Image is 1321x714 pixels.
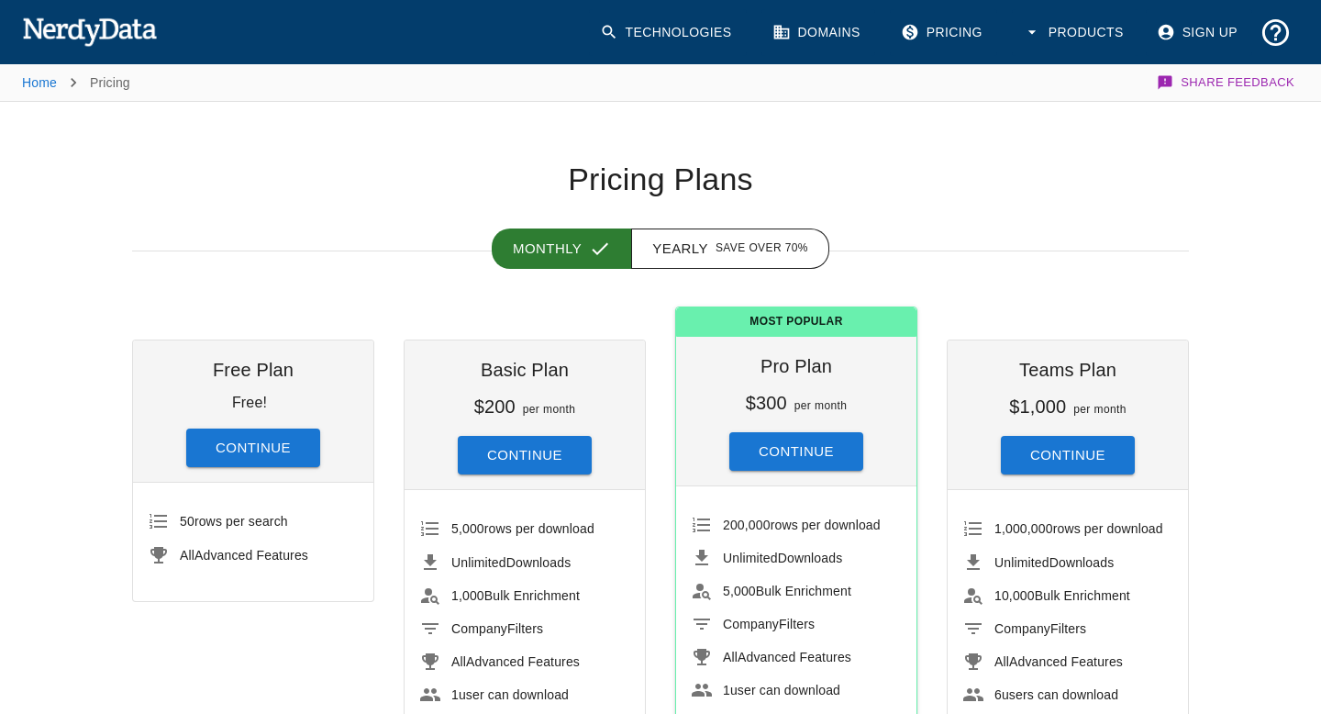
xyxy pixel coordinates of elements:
[451,687,459,702] span: 1
[723,650,738,664] span: All
[994,654,1009,669] span: All
[180,514,288,529] span: rows per search
[451,521,594,536] span: rows per download
[962,355,1173,385] h6: Teams Plan
[691,351,902,381] h6: Pro Plan
[180,514,194,529] span: 50
[90,73,130,92] p: Pricing
[180,548,308,563] span: Advanced Features
[1001,436,1135,474] button: Continue
[180,548,194,563] span: All
[994,555,1049,570] span: Unlimited
[474,396,516,417] h6: $200
[451,521,484,536] span: 5,000
[723,551,778,565] span: Unlimited
[994,521,1053,536] span: 1,000,000
[723,650,851,664] span: Advanced Features
[451,588,580,603] span: Bulk Enrichment
[451,687,569,702] span: user can download
[132,161,1189,199] h1: Pricing Plans
[1009,396,1066,417] h6: $1,000
[994,588,1035,603] span: 10,000
[994,654,1123,669] span: Advanced Features
[451,621,507,636] span: Company
[1012,9,1138,56] button: Products
[458,436,592,474] button: Continue
[746,393,787,413] h6: $300
[22,13,157,50] img: NerdyData.com
[994,687,1118,702] span: users can download
[451,621,543,636] span: Filters
[994,687,1002,702] span: 6
[716,240,808,258] span: Save over 70%
[994,621,1050,636] span: Company
[723,584,851,598] span: Bulk Enrichment
[723,683,730,697] span: 1
[794,399,848,412] span: per month
[186,429,320,467] button: Continue
[723,551,842,565] span: Downloads
[451,654,580,669] span: Advanced Features
[676,307,916,337] span: Most Popular
[419,355,630,385] h6: Basic Plan
[1146,9,1252,56] a: Sign Up
[492,229,632,269] button: Monthly
[890,9,997,56] a: Pricing
[723,617,779,631] span: Company
[22,75,57,90] a: Home
[761,9,875,56] a: Domains
[723,617,815,631] span: Filters
[148,355,359,385] h6: Free Plan
[1154,64,1299,101] button: Share Feedback
[451,588,484,603] span: 1,000
[1073,403,1127,416] span: per month
[232,395,267,410] p: Free!
[723,518,881,532] span: rows per download
[451,555,506,570] span: Unlimited
[994,555,1114,570] span: Downloads
[994,621,1086,636] span: Filters
[631,229,829,269] button: Yearly Save over 70%
[523,403,576,416] span: per month
[723,584,756,598] span: 5,000
[22,64,130,101] nav: breadcrumb
[723,683,840,697] span: user can download
[994,588,1130,603] span: Bulk Enrichment
[1252,9,1299,56] button: Support and Documentation
[994,521,1163,536] span: rows per download
[729,432,863,471] button: Continue
[723,518,771,532] span: 200,000
[589,9,747,56] a: Technologies
[451,555,571,570] span: Downloads
[451,654,466,669] span: All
